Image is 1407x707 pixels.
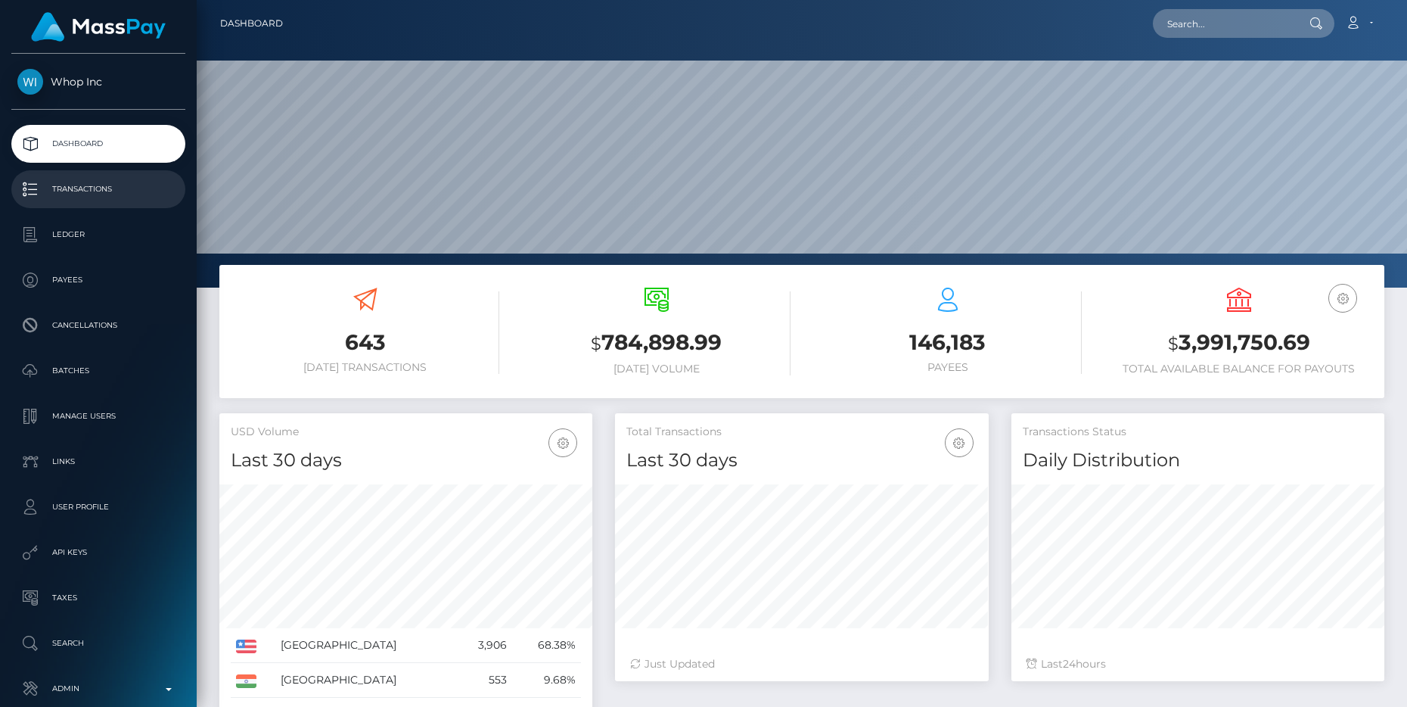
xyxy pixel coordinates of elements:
span: 24 [1063,657,1076,671]
p: Cancellations [17,314,179,337]
a: User Profile [11,488,185,526]
h6: [DATE] Transactions [231,361,499,374]
p: Taxes [17,587,179,609]
h6: Total Available Balance for Payouts [1104,363,1373,375]
p: API Keys [17,541,179,564]
td: 68.38% [512,628,582,663]
img: Whop Inc [17,69,43,95]
p: Search [17,632,179,655]
a: Links [11,443,185,481]
img: US.png [236,640,256,653]
a: Payees [11,261,185,299]
a: Taxes [11,579,185,617]
h3: 3,991,750.69 [1104,328,1373,359]
h3: 784,898.99 [522,328,790,359]
p: Manage Users [17,405,179,428]
h5: Transactions Status [1023,425,1373,440]
h6: [DATE] Volume [522,363,790,375]
td: 9.68% [512,663,582,698]
h5: USD Volume [231,425,581,440]
small: $ [591,333,601,354]
p: Ledger [17,223,179,246]
p: Dashboard [17,132,179,155]
input: Search... [1153,9,1295,38]
div: Just Updated [630,656,973,672]
p: Transactions [17,178,179,201]
p: Links [17,450,179,473]
img: MassPay Logo [31,12,166,42]
a: Transactions [11,170,185,208]
a: Manage Users [11,397,185,435]
h3: 643 [231,328,499,357]
p: Admin [17,677,179,700]
a: Dashboard [11,125,185,163]
a: Cancellations [11,307,185,344]
h4: Daily Distribution [1023,447,1373,474]
h4: Last 30 days [231,447,581,474]
h5: Total Transactions [626,425,977,440]
img: IN.png [236,674,256,688]
a: Batches [11,352,185,390]
h6: Payees [813,361,1082,374]
p: User Profile [17,496,179,519]
td: 553 [455,663,511,698]
td: 3,906 [455,628,511,663]
a: Ledger [11,216,185,254]
td: [GEOGRAPHIC_DATA] [275,628,456,663]
p: Batches [17,360,179,382]
small: $ [1168,333,1179,354]
h4: Last 30 days [626,447,977,474]
a: API Keys [11,534,185,572]
div: Last hours [1027,656,1369,672]
p: Payees [17,269,179,291]
h3: 146,183 [813,328,1082,357]
span: Whop Inc [11,75,185,89]
td: [GEOGRAPHIC_DATA] [275,663,456,698]
a: Search [11,624,185,662]
a: Dashboard [220,8,283,39]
